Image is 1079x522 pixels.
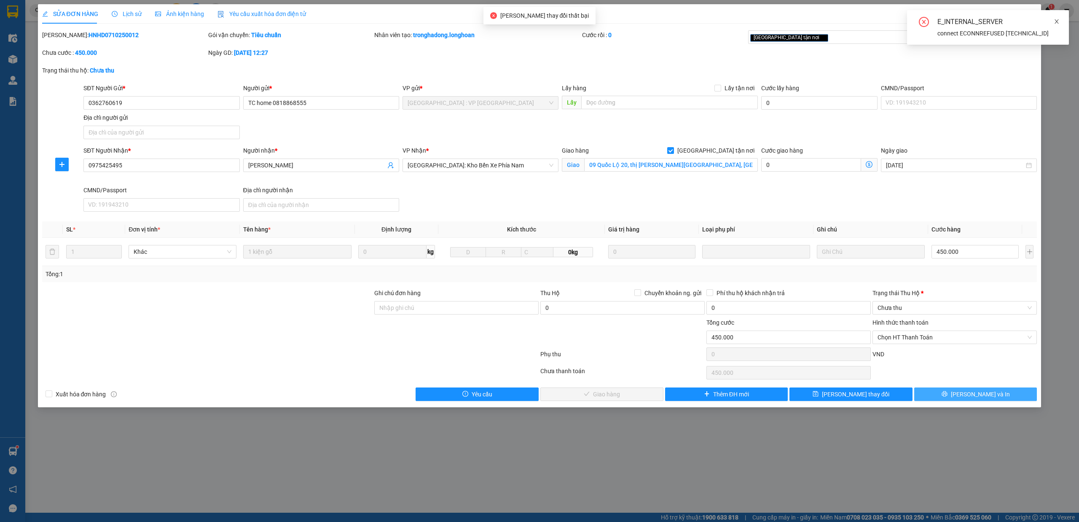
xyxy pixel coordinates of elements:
div: Phụ thu [539,350,706,364]
span: SL [66,226,73,233]
span: 0kg [553,247,593,257]
input: C [521,247,553,257]
span: Cước hàng [931,226,961,233]
button: plus [55,158,69,171]
span: Lấy [562,96,581,109]
button: exclamation-circleYêu cầu [416,387,539,401]
input: Ghi Chú [817,245,925,258]
span: close [1054,19,1060,24]
button: checkGiao hàng [540,387,663,401]
span: dollar-circle [866,161,872,168]
div: SĐT Người Nhận [83,146,239,155]
span: Chưa thu [878,301,1032,314]
div: Cước rồi : [582,30,746,40]
div: SĐT Người Gửi [83,83,239,93]
b: HNHD0710250012 [89,32,139,38]
span: Định lượng [381,226,411,233]
input: Giao tận nơi [584,158,758,172]
div: VP gửi [403,83,558,93]
th: Ghi chú [813,221,928,238]
span: clock-circle [112,11,118,17]
div: Trạng thái Thu Hộ [872,288,1037,298]
span: Giao hàng [562,147,589,154]
span: Xuất hóa đơn hàng [52,390,110,399]
span: [PERSON_NAME] thay đổi [822,390,889,399]
input: VD: Bàn, Ghế [243,245,351,258]
img: icon [217,11,224,18]
div: Địa chỉ người gửi [83,113,239,122]
div: Tổng: 1 [46,269,416,279]
span: info-circle [111,391,117,397]
b: [DATE] 12:27 [234,49,268,56]
span: VP Nhận [403,147,426,154]
b: 450.000 [75,49,97,56]
span: Lấy hàng [562,85,586,91]
div: Trạng thái thu hộ: [42,66,248,75]
span: Lấy tận nơi [721,83,758,93]
input: D [450,247,486,257]
span: exclamation-circle [462,391,468,398]
span: Yêu cầu xuất hóa đơn điện tử [217,11,306,17]
span: close-circle [919,17,929,29]
span: Thêm ĐH mới [713,390,749,399]
span: Chọn HT Thanh Toán [878,331,1032,344]
button: plus [1025,245,1033,258]
span: close [821,35,825,40]
span: [GEOGRAPHIC_DATA] tận nơi [750,34,828,42]
div: Chưa cước : [42,48,207,57]
div: Gói vận chuyển: [208,30,373,40]
span: [PERSON_NAME] và In [951,390,1010,399]
span: Giao [562,158,584,172]
input: Địa chỉ của người nhận [243,198,399,212]
b: 0 [608,32,612,38]
div: CMND/Passport [881,83,1037,93]
span: Lịch sử [112,11,142,17]
div: Người gửi [243,83,399,93]
span: SỬA ĐƠN HÀNG [42,11,98,17]
input: Cước lấy hàng [761,96,878,110]
span: save [813,391,819,398]
input: 0 [608,245,695,258]
span: [PERSON_NAME] thay đổi thất bại [500,12,589,19]
div: E_INTERNAL_SERVER [937,17,1059,27]
span: plus [704,391,710,398]
span: kg [427,245,435,258]
div: Ngày GD: [208,48,373,57]
input: Cước giao hàng [761,158,861,172]
span: Yêu cầu [472,390,492,399]
span: VND [872,351,884,358]
span: Nha Trang: Kho Bến Xe Phía Nam [408,159,553,172]
label: Cước giao hàng [761,147,803,154]
span: plus [56,161,68,168]
div: [PERSON_NAME]: [42,30,207,40]
b: Chưa thu [90,67,114,74]
span: Chuyển khoản ng. gửi [641,288,705,298]
label: Hình thức thanh toán [872,319,929,326]
span: close-circle [490,12,497,19]
label: Ngày giao [881,147,907,154]
button: save[PERSON_NAME] thay đổi [789,387,913,401]
span: [GEOGRAPHIC_DATA] tận nơi [674,146,758,155]
div: Người nhận [243,146,399,155]
div: Chưa thanh toán [539,366,706,381]
label: Ghi chú đơn hàng [374,290,421,296]
span: Khác [134,245,231,258]
label: Cước lấy hàng [761,85,799,91]
span: user-add [387,162,394,169]
th: Loại phụ phí [699,221,813,238]
span: Đơn vị tính [129,226,160,233]
span: Thu Hộ [540,290,560,296]
div: Địa chỉ người nhận [243,186,399,195]
span: picture [155,11,161,17]
span: Kích thước [507,226,536,233]
div: Nhân viên tạo: [374,30,580,40]
span: Phí thu hộ khách nhận trả [713,288,788,298]
button: plusThêm ĐH mới [665,387,788,401]
input: Ngày giao [886,161,1024,170]
span: Giá trị hàng [608,226,639,233]
input: Địa chỉ của người gửi [83,126,239,139]
div: CMND/Passport [83,186,239,195]
div: connect ECONNREFUSED [TECHNICAL_ID] [937,29,1059,38]
span: edit [42,11,48,17]
span: printer [942,391,947,398]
